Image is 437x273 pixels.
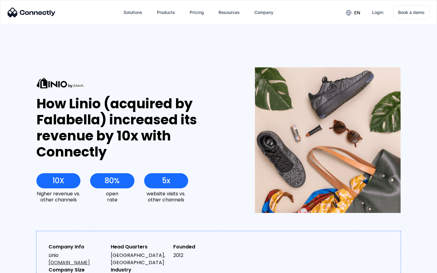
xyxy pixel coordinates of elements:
div: Solutions [124,8,142,17]
img: Connectly Logo [8,8,56,17]
div: 10X [53,177,64,185]
div: Products [157,8,175,17]
a: [DOMAIN_NAME] [49,259,90,266]
div: 80% [105,177,120,185]
div: en [354,8,360,17]
aside: Language selected: English [6,262,36,271]
div: higher revenue vs. other channels [36,191,80,202]
div: 5x [162,177,170,185]
div: website visits vs. other channels [144,191,188,202]
div: Company Info [49,243,106,251]
div: Founded [173,243,231,251]
div: Pricing [190,8,204,17]
div: How Linio (acquired by Falabella) increased its revenue by 10x with Connectly [36,96,233,160]
div: open rate [90,191,134,202]
a: Pricing [185,5,209,20]
div: Resources [218,8,240,17]
div: [GEOGRAPHIC_DATA], [GEOGRAPHIC_DATA] [111,252,168,266]
div: 2012 [173,252,231,259]
div: Head Quarters [111,243,168,251]
a: Login [367,5,388,20]
div: Login [372,8,383,17]
div: Company [254,8,273,17]
ul: Language list [12,262,36,271]
a: Book a demo [393,5,429,19]
div: Linio [49,252,106,266]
